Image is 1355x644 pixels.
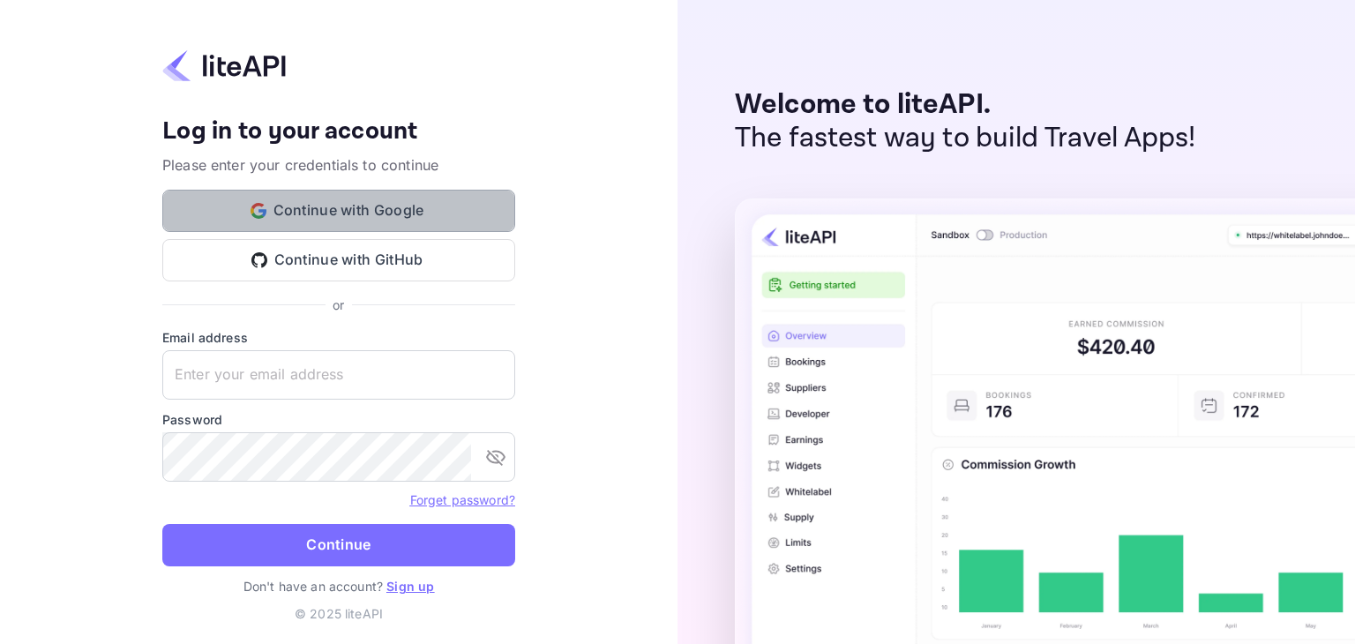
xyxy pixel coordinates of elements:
[333,296,344,314] p: or
[162,49,286,83] img: liteapi
[410,492,515,507] a: Forget password?
[162,239,515,281] button: Continue with GitHub
[735,122,1196,155] p: The fastest way to build Travel Apps!
[162,328,515,347] label: Email address
[162,116,515,147] h4: Log in to your account
[478,439,513,475] button: toggle password visibility
[162,410,515,429] label: Password
[386,579,434,594] a: Sign up
[295,604,383,623] p: © 2025 liteAPI
[162,154,515,176] p: Please enter your credentials to continue
[162,524,515,566] button: Continue
[162,577,515,595] p: Don't have an account?
[410,490,515,508] a: Forget password?
[162,190,515,232] button: Continue with Google
[162,350,515,400] input: Enter your email address
[735,88,1196,122] p: Welcome to liteAPI.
